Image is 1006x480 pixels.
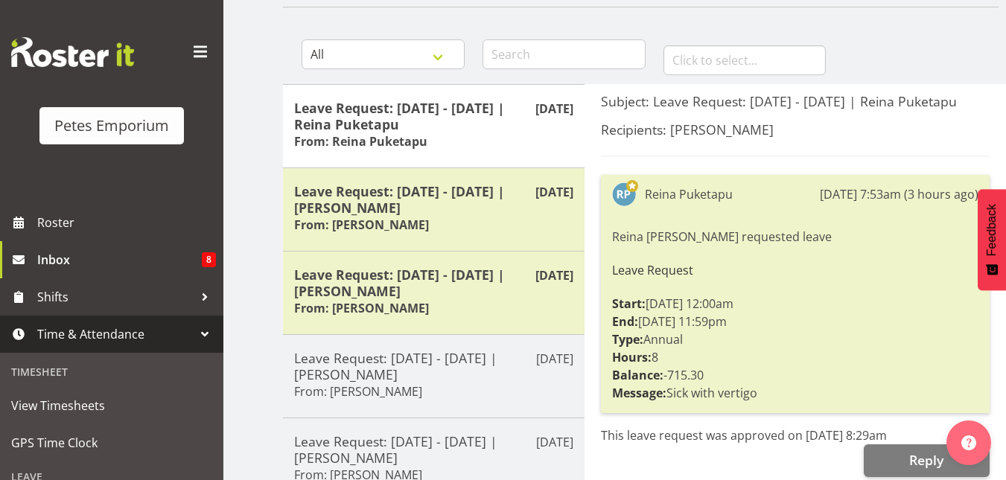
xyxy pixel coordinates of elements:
[54,115,169,137] div: Petes Emporium
[601,427,887,444] span: This leave request was approved on [DATE] 8:29am
[612,385,666,401] strong: Message:
[11,394,212,417] span: View Timesheets
[37,286,194,308] span: Shifts
[294,217,429,232] h6: From: [PERSON_NAME]
[820,185,978,203] div: [DATE] 7:53am (3 hours ago)
[37,249,202,271] span: Inbox
[536,433,573,451] p: [DATE]
[37,211,216,234] span: Roster
[294,183,573,216] h5: Leave Request: [DATE] - [DATE] | [PERSON_NAME]
[294,384,422,399] h6: From: [PERSON_NAME]
[612,349,652,365] strong: Hours:
[483,39,646,69] input: Search
[294,350,573,383] h5: Leave Request: [DATE] - [DATE] | [PERSON_NAME]
[535,266,573,284] p: [DATE]
[536,350,573,368] p: [DATE]
[978,189,1006,290] button: Feedback - Show survey
[612,295,646,312] strong: Start:
[612,331,643,348] strong: Type:
[294,266,573,299] h5: Leave Request: [DATE] - [DATE] | [PERSON_NAME]
[612,224,978,406] div: Reina [PERSON_NAME] requested leave [DATE] 12:00am [DATE] 11:59pm Annual 8 -715.30 Sick with vertigo
[11,37,134,67] img: Rosterit website logo
[612,263,978,277] h6: Leave Request
[535,100,573,118] p: [DATE]
[645,185,733,203] div: Reina Puketapu
[202,252,216,267] span: 8
[612,367,663,383] strong: Balance:
[864,444,990,477] button: Reply
[294,100,573,132] h5: Leave Request: [DATE] - [DATE] | Reina Puketapu
[601,93,990,109] h5: Subject: Leave Request: [DATE] - [DATE] | Reina Puketapu
[961,435,976,450] img: help-xxl-2.png
[612,182,636,206] img: reina-puketapu721.jpg
[535,183,573,201] p: [DATE]
[4,424,220,461] a: GPS Time Clock
[985,204,999,256] span: Feedback
[663,45,827,75] input: Click to select...
[4,356,220,387] div: Timesheet
[11,432,212,454] span: GPS Time Clock
[294,433,573,466] h5: Leave Request: [DATE] - [DATE] | [PERSON_NAME]
[601,121,990,138] h5: Recipients: [PERSON_NAME]
[294,301,429,316] h6: From: [PERSON_NAME]
[4,387,220,424] a: View Timesheets
[612,313,638,330] strong: End:
[294,134,427,149] h6: From: Reina Puketapu
[37,323,194,345] span: Time & Attendance
[909,451,943,469] span: Reply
